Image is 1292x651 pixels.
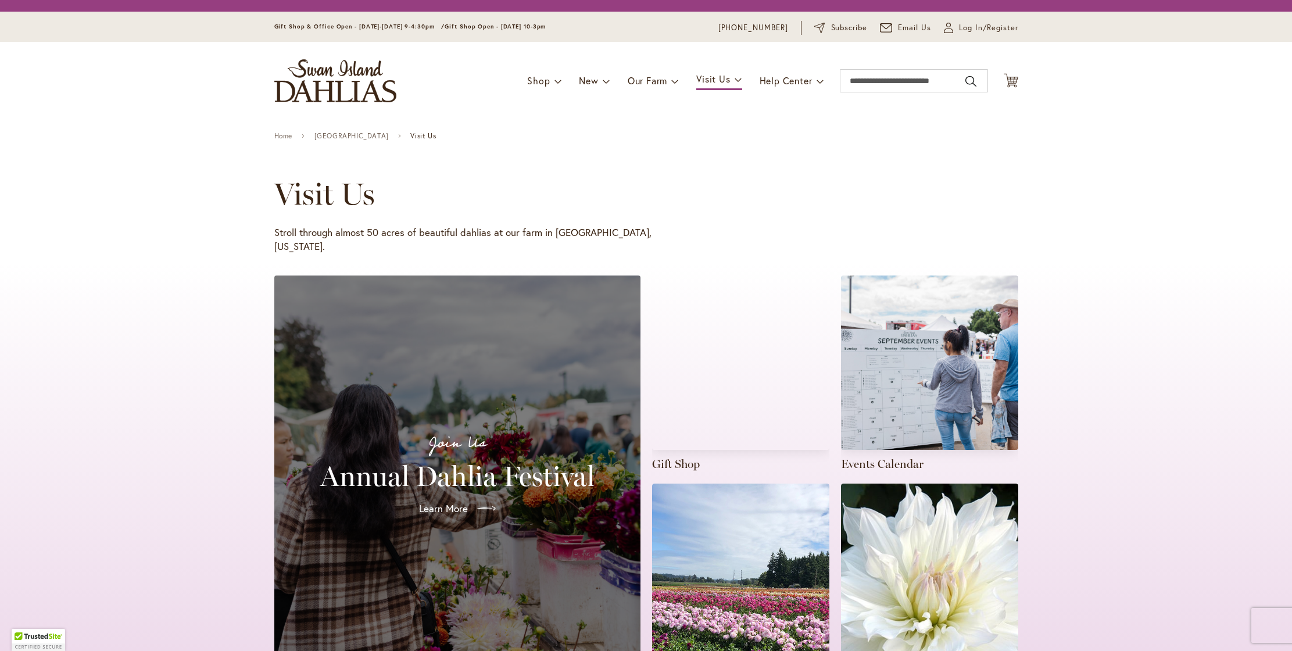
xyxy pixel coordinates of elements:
[274,59,396,102] a: store logo
[814,22,867,34] a: Subscribe
[274,132,292,140] a: Home
[831,22,868,34] span: Subscribe
[274,23,445,30] span: Gift Shop & Office Open - [DATE]-[DATE] 9-4:30pm /
[944,22,1018,34] a: Log In/Register
[274,177,985,212] h1: Visit Us
[696,73,730,85] span: Visit Us
[445,23,546,30] span: Gift Shop Open - [DATE] 10-3pm
[274,226,652,253] p: Stroll through almost 50 acres of beautiful dahlias at our farm in [GEOGRAPHIC_DATA], [US_STATE].
[288,431,627,455] p: Join Us
[760,74,813,87] span: Help Center
[579,74,598,87] span: New
[419,502,468,516] span: Learn More
[288,460,627,492] h2: Annual Dahlia Festival
[410,492,505,525] a: Learn More
[410,132,436,140] span: Visit Us
[898,22,931,34] span: Email Us
[965,72,976,91] button: Search
[718,22,789,34] a: [PHONE_NUMBER]
[314,132,389,140] a: [GEOGRAPHIC_DATA]
[527,74,550,87] span: Shop
[628,74,667,87] span: Our Farm
[959,22,1018,34] span: Log In/Register
[880,22,931,34] a: Email Us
